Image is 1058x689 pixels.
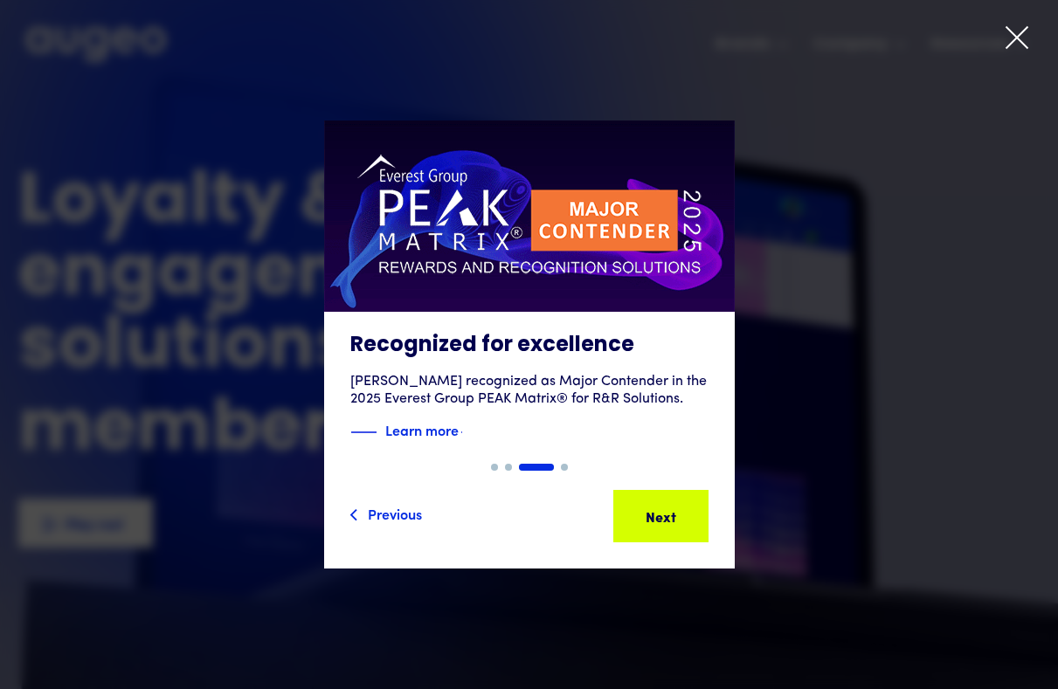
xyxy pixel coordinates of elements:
div: Previous [368,503,422,524]
div: Show slide 1 of 4 [491,464,498,471]
div: Show slide 3 of 4 [519,464,554,471]
div: Show slide 2 of 4 [505,464,512,471]
div: Show slide 4 of 4 [561,464,568,471]
h3: Recognized for excellence [350,333,709,359]
strong: Learn more [385,420,459,439]
img: Blue decorative line [350,422,377,443]
a: Next [613,490,709,542]
a: Recognized for excellence[PERSON_NAME] recognized as Major Contender in the 2025 Everest Group PE... [324,121,735,464]
img: Blue text arrow [460,422,487,443]
div: [PERSON_NAME] recognized as Major Contender in the 2025 Everest Group PEAK Matrix® for R&R Soluti... [350,373,709,408]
